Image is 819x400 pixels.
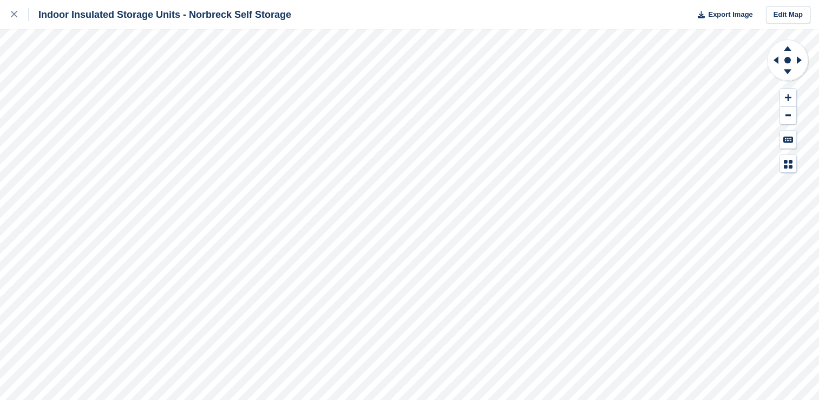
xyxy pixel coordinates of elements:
button: Keyboard Shortcuts [780,131,796,149]
button: Map Legend [780,155,796,173]
a: Edit Map [766,6,810,24]
button: Export Image [691,6,753,24]
span: Export Image [708,9,752,20]
button: Zoom Out [780,107,796,125]
div: Indoor Insulated Storage Units - Norbreck Self Storage [29,8,291,21]
button: Zoom In [780,89,796,107]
